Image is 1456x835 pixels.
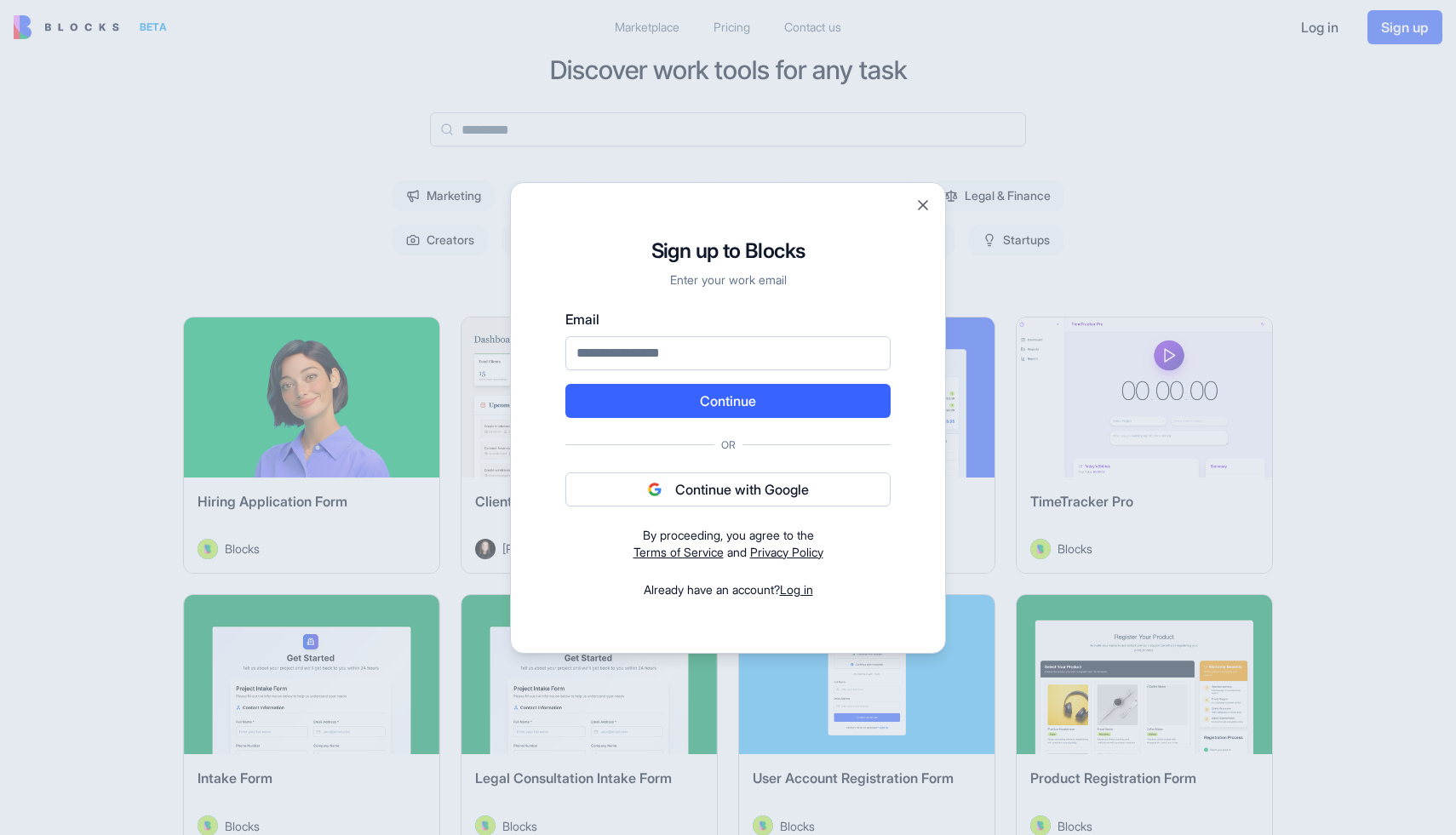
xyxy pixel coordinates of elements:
[633,545,724,559] a: Terms of Service
[565,272,891,289] p: Enter your work email
[648,483,662,496] img: google logo
[565,237,891,265] h1: Sign up to Blocks
[565,527,891,561] div: and
[780,582,813,597] a: Log in
[750,545,823,559] a: Privacy Policy
[565,309,891,329] label: Email
[565,472,891,506] button: Continue with Google
[565,384,891,418] button: Continue
[565,581,891,598] div: Already have an account?
[714,438,742,452] span: Or
[565,527,891,544] div: By proceeding, you agree to the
